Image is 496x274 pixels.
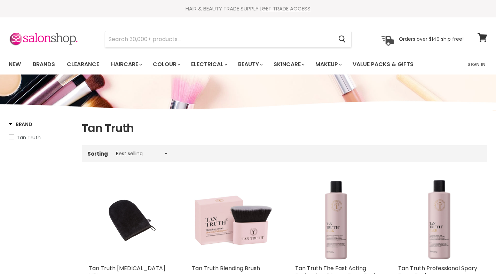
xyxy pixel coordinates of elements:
[295,179,377,261] img: Tan Truth The Fast Acting Professional Spary Tan - Dark
[310,57,346,72] a: Makeup
[105,31,352,48] form: Product
[192,179,274,261] img: Tan Truth Blending Brush
[262,5,310,12] a: GET TRADE ACCESS
[399,36,464,42] p: Orders over $149 ship free!
[9,121,32,128] h3: Brand
[192,264,260,272] a: Tan Truth Blending Brush
[102,179,157,261] img: Tan Truth Tanning Mitt
[333,31,351,47] button: Search
[268,57,309,72] a: Skincare
[89,179,171,261] a: Tan Truth Tanning Mitt
[9,134,73,141] a: Tan Truth
[87,151,108,157] label: Sorting
[82,121,487,135] h1: Tan Truth
[398,179,480,261] img: Tan Truth Professional Spary Tan - Dark
[233,57,267,72] a: Beauty
[148,57,184,72] a: Colour
[105,31,333,47] input: Search
[17,134,41,141] span: Tan Truth
[62,57,104,72] a: Clearance
[186,57,231,72] a: Electrical
[3,54,441,75] ul: Main menu
[3,57,26,72] a: New
[106,57,146,72] a: Haircare
[27,57,60,72] a: Brands
[347,57,419,72] a: Value Packs & Gifts
[463,57,490,72] a: Sign In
